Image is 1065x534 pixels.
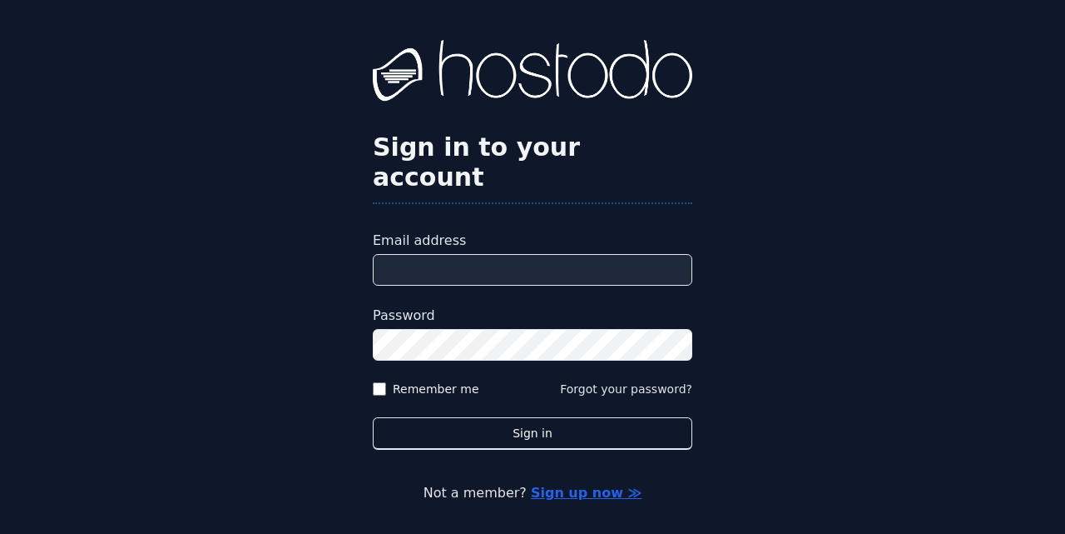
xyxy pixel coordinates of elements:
label: Password [373,306,692,326]
p: Not a member? [80,483,985,503]
button: Forgot your password? [560,381,692,397]
label: Remember me [393,381,479,397]
label: Email address [373,231,692,251]
a: Sign up now ≫ [531,485,641,501]
img: Hostodo [373,40,692,107]
h2: Sign in to your account [373,132,692,192]
button: Sign in [373,417,692,450]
